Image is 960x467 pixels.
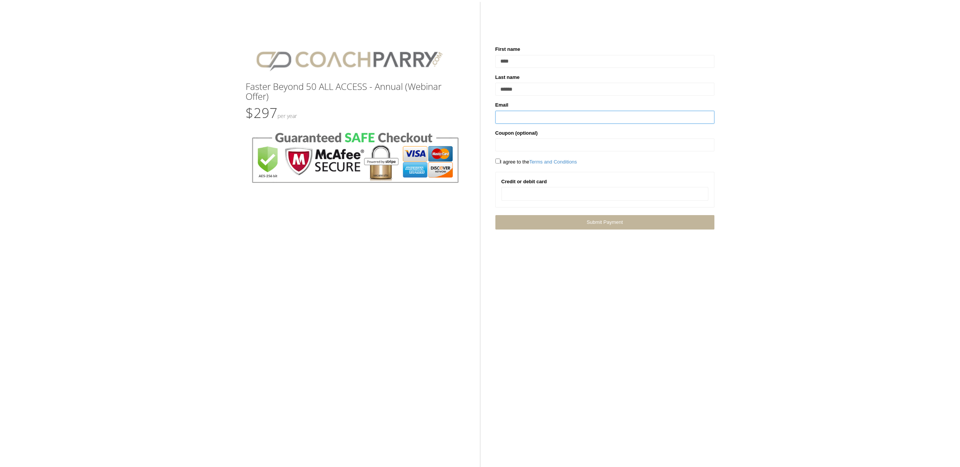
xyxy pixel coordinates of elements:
[506,191,703,197] iframe: Secure card payment input frame
[495,74,520,81] label: Last name
[501,178,547,186] label: Credit or debit card
[529,159,577,165] a: Terms and Conditions
[586,219,623,225] span: Submit Payment
[495,101,509,109] label: Email
[495,215,714,229] a: Submit Payment
[246,46,453,74] img: CPlogo.png
[495,129,538,137] label: Coupon (optional)
[277,112,297,120] small: Per Year
[246,104,297,122] span: $297
[246,82,465,102] h3: Faster Beyond 50 ALL ACCESS - Annual (Webinar Offer)
[495,159,577,165] span: I agree to the
[495,46,520,53] label: First name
